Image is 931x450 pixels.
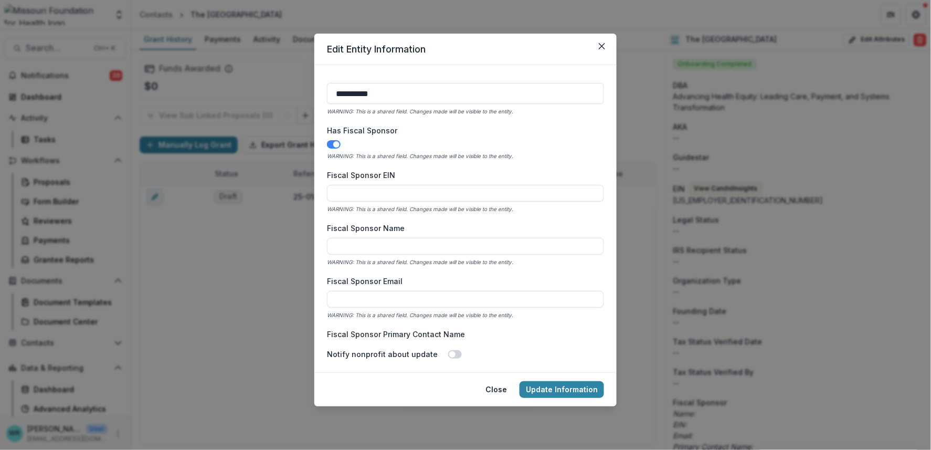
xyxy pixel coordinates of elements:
[327,206,513,212] i: WARNING: This is a shared field. Changes made will be visible to the entity.
[479,381,513,398] button: Close
[327,312,513,318] i: WARNING: This is a shared field. Changes made will be visible to the entity.
[327,108,513,114] i: WARNING: This is a shared field. Changes made will be visible to the entity.
[327,153,513,159] i: WARNING: This is a shared field. Changes made will be visible to the entity.
[327,125,598,136] label: Has Fiscal Sponsor
[327,329,598,340] label: Fiscal Sponsor Primary Contact Name
[327,259,513,265] i: WARNING: This is a shared field. Changes made will be visible to the entity.
[327,276,598,287] label: Fiscal Sponsor Email
[520,381,604,398] button: Update Information
[594,38,610,55] button: Close
[327,223,598,234] label: Fiscal Sponsor Name
[327,170,598,181] label: Fiscal Sponsor EIN
[327,349,438,360] label: Notify nonprofit about update
[314,34,617,65] header: Edit Entity Information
